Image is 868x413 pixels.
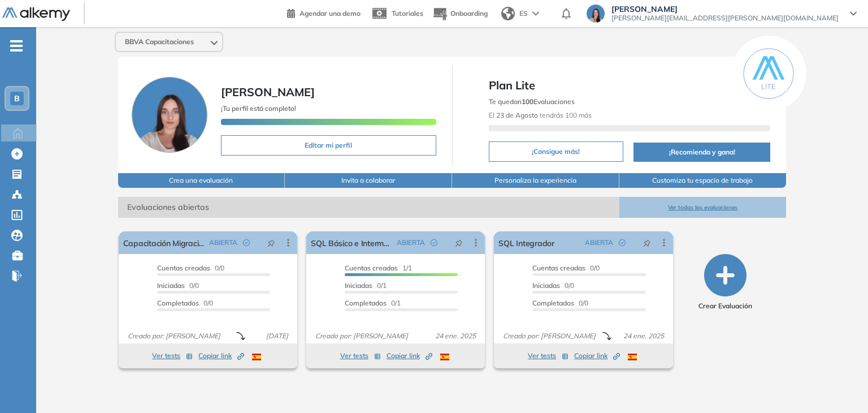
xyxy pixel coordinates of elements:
[698,301,752,311] span: Crear Evaluación
[392,9,423,18] span: Tutoriales
[698,254,752,311] button: Crear Evaluación
[259,234,284,252] button: pushpin
[243,239,250,246] span: check-circle
[345,264,398,272] span: Cuentas creadas
[345,299,387,307] span: Completados
[619,173,787,188] button: Customiza tu espacio de trabajo
[619,331,669,341] span: 24 ene. 2025
[157,281,199,290] span: 0/0
[574,349,620,363] button: Copiar link
[345,281,387,290] span: 0/1
[10,45,23,47] i: -
[2,7,70,21] img: Logo
[532,264,600,272] span: 0/0
[252,354,261,360] img: ESP
[311,231,392,254] a: SQL Básico e Intermedio
[397,238,425,248] span: ABIERTA
[125,37,194,46] span: BBVA Capacitaciones
[452,173,619,188] button: Personaliza la experiencia
[611,5,839,14] span: [PERSON_NAME]
[455,238,463,247] span: pushpin
[446,234,471,252] button: pushpin
[574,351,620,361] span: Copiar link
[635,234,659,252] button: pushpin
[643,238,651,247] span: pushpin
[132,77,207,153] img: Foto de perfil
[498,231,554,254] a: SQL Integrador
[432,2,488,26] button: Onboarding
[431,331,480,341] span: 24 ene. 2025
[221,135,436,156] button: Editar mi perfil
[619,197,787,218] button: Ver todas las evaluaciones
[300,9,361,18] span: Agendar una demo
[498,331,600,341] span: Creado por: [PERSON_NAME]
[611,14,839,23] span: [PERSON_NAME][EMAIL_ADDRESS][PERSON_NAME][DOMAIN_NAME]
[450,9,488,18] span: Onboarding
[501,7,515,20] img: world
[431,239,437,246] span: check-circle
[387,349,432,363] button: Copiar link
[522,97,533,106] b: 100
[532,299,574,307] span: Completados
[440,354,449,360] img: ESP
[585,238,613,248] span: ABIERTA
[340,349,381,363] button: Ver tests
[519,8,528,19] span: ES
[157,264,224,272] span: 0/0
[157,264,210,272] span: Cuentas creadas
[157,281,185,290] span: Iniciadas
[157,299,199,307] span: Completados
[345,264,412,272] span: 1/1
[267,238,275,247] span: pushpin
[262,331,293,341] span: [DATE]
[198,349,244,363] button: Copiar link
[345,281,372,290] span: Iniciadas
[619,239,626,246] span: check-circle
[345,299,401,307] span: 0/1
[209,238,237,248] span: ABIERTA
[285,173,452,188] button: Invita a colaborar
[123,331,225,341] span: Creado por: [PERSON_NAME]
[489,97,575,106] span: Te quedan Evaluaciones
[532,264,585,272] span: Cuentas creadas
[528,349,568,363] button: Ver tests
[311,331,413,341] span: Creado por: [PERSON_NAME]
[14,94,20,103] span: B
[628,354,637,360] img: ESP
[198,351,244,361] span: Copiar link
[221,104,296,113] span: ¡Tu perfil está completo!
[496,111,538,119] b: 23 de Agosto
[489,141,624,162] button: ¡Consigue más!
[118,197,619,218] span: Evaluaciones abiertas
[152,349,193,363] button: Ver tests
[633,143,770,162] button: ¡Recomienda y gana!
[118,173,285,188] button: Crea una evaluación
[489,77,771,94] span: Plan Lite
[157,299,213,307] span: 0/0
[221,85,315,99] span: [PERSON_NAME]
[387,351,432,361] span: Copiar link
[123,231,205,254] a: Capacitación Migración de SAS a Teradata | 3ra Cam
[532,11,539,16] img: arrow
[532,281,574,290] span: 0/0
[532,281,560,290] span: Iniciadas
[287,6,361,19] a: Agendar una demo
[489,111,592,119] span: El tendrás 100 más
[532,299,588,307] span: 0/0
